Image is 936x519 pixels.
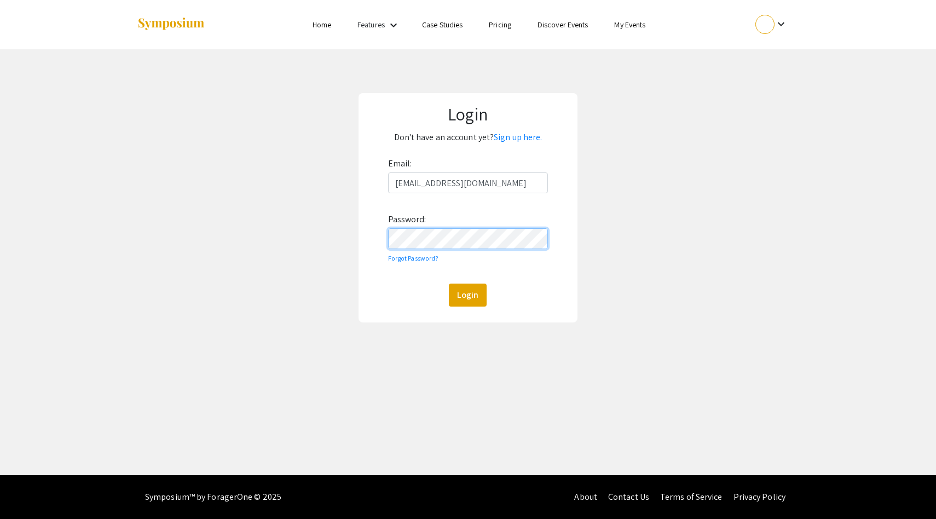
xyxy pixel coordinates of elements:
[733,491,785,503] a: Privacy Policy
[422,20,463,30] a: Case Studies
[614,20,645,30] a: My Events
[368,103,568,124] h1: Login
[744,12,799,37] button: Expand account dropdown
[368,129,568,146] p: Don't have an account yet?
[388,155,412,172] label: Email:
[574,491,597,503] a: About
[660,491,723,503] a: Terms of Service
[775,18,788,31] mat-icon: Expand account dropdown
[313,20,331,30] a: Home
[357,20,385,30] a: Features
[388,254,439,262] a: Forgot Password?
[137,17,205,32] img: Symposium by ForagerOne
[608,491,649,503] a: Contact Us
[489,20,511,30] a: Pricing
[538,20,588,30] a: Discover Events
[494,131,542,143] a: Sign up here.
[449,284,487,307] button: Login
[145,475,281,519] div: Symposium™ by ForagerOne © 2025
[388,211,426,228] label: Password:
[8,470,47,511] iframe: Chat
[387,19,400,32] mat-icon: Expand Features list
